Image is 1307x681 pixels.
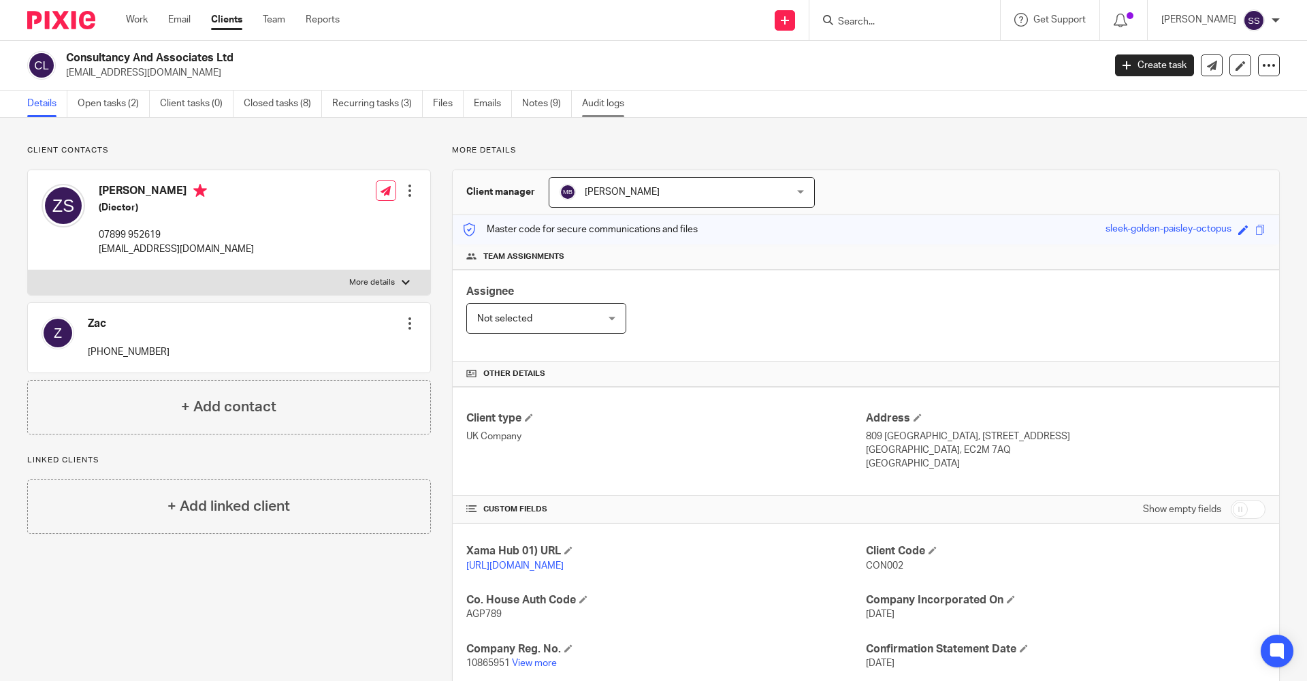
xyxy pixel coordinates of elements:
[483,368,545,379] span: Other details
[866,411,1265,426] h4: Address
[27,11,95,29] img: Pixie
[522,91,572,117] a: Notes (9)
[167,496,290,517] h4: + Add linked client
[66,66,1095,80] p: [EMAIL_ADDRESS][DOMAIN_NAME]
[866,593,1265,607] h4: Company Incorporated On
[866,659,894,668] span: [DATE]
[466,185,535,199] h3: Client manager
[349,277,395,288] p: More details
[332,91,423,117] a: Recurring tasks (3)
[244,91,322,117] a: Closed tasks (8)
[88,345,170,359] p: [PHONE_NUMBER]
[466,411,866,426] h4: Client type
[866,443,1265,457] p: [GEOGRAPHIC_DATA], EC2M 7AQ
[27,145,431,156] p: Client contacts
[99,242,254,256] p: [EMAIL_ADDRESS][DOMAIN_NAME]
[1143,503,1221,516] label: Show empty fields
[306,13,340,27] a: Reports
[433,91,464,117] a: Files
[1243,10,1265,31] img: svg%3E
[263,13,285,27] a: Team
[27,455,431,466] p: Linked clients
[466,561,564,571] a: [URL][DOMAIN_NAME]
[866,457,1265,471] p: [GEOGRAPHIC_DATA]
[474,91,512,117] a: Emails
[866,430,1265,443] p: 809 [GEOGRAPHIC_DATA], [STREET_ADDRESS]
[837,16,959,29] input: Search
[466,659,510,668] span: 10865951
[585,187,660,197] span: [PERSON_NAME]
[466,430,866,443] p: UK Company
[866,544,1265,558] h4: Client Code
[99,228,254,242] p: 07899 952619
[866,561,903,571] span: CON002
[42,317,74,349] img: svg%3E
[126,13,148,27] a: Work
[466,609,502,619] span: AGP789
[1115,54,1194,76] a: Create task
[99,184,254,201] h4: [PERSON_NAME]
[1161,13,1236,27] p: [PERSON_NAME]
[866,642,1265,656] h4: Confirmation Statement Date
[181,396,276,417] h4: + Add contact
[160,91,233,117] a: Client tasks (0)
[560,184,576,200] img: svg%3E
[42,184,85,227] img: svg%3E
[211,13,242,27] a: Clients
[866,609,894,619] span: [DATE]
[66,51,889,65] h2: Consultancy And Associates Ltd
[1106,222,1231,238] div: sleek-golden-paisley-octopus
[193,184,207,197] i: Primary
[27,51,56,80] img: svg%3E
[466,286,514,297] span: Assignee
[99,201,254,215] h5: (Diector)
[466,642,866,656] h4: Company Reg. No.
[168,13,191,27] a: Email
[463,223,698,236] p: Master code for secure communications and files
[582,91,634,117] a: Audit logs
[466,504,866,515] h4: CUSTOM FIELDS
[512,659,557,668] a: View more
[466,593,866,607] h4: Co. House Auth Code
[466,544,866,558] h4: Xama Hub 01) URL
[452,145,1280,156] p: More details
[88,317,170,331] h4: Zac
[27,91,67,117] a: Details
[477,314,532,323] span: Not selected
[78,91,150,117] a: Open tasks (2)
[483,251,564,262] span: Team assignments
[1033,15,1086,25] span: Get Support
